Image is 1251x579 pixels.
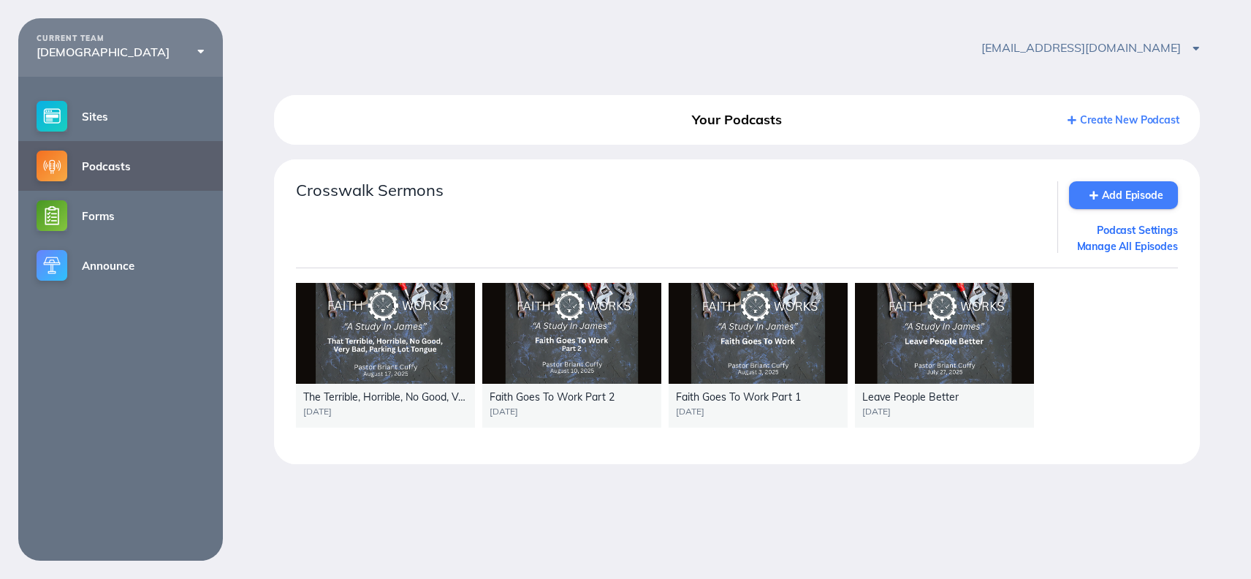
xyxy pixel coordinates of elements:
[18,141,223,191] a: Podcasts
[490,406,654,417] div: [DATE]
[18,191,223,241] a: Forms
[37,200,67,231] img: forms-small@2x.png
[37,45,205,58] div: [DEMOGRAPHIC_DATA]
[590,107,884,133] div: Your Podcasts
[676,406,840,417] div: [DATE]
[303,406,468,417] div: [DATE]
[490,391,654,403] div: Faith Goes To Work Part 2
[18,241,223,290] a: Announce
[676,391,840,403] div: Faith Goes To Work Part 1
[1069,240,1178,253] a: Manage All Episodes
[862,391,1027,403] div: Leave People Better
[37,101,67,132] img: sites-small@2x.png
[855,283,1034,428] a: Leave People Better[DATE]
[482,283,661,428] a: Faith Goes To Work Part 2[DATE]
[37,34,205,43] div: CURRENT TEAM
[981,40,1199,55] span: [EMAIL_ADDRESS][DOMAIN_NAME]
[862,406,1027,417] div: [DATE]
[1069,224,1178,237] a: Podcast Settings
[296,181,1038,200] div: Crosswalk Sermons
[37,151,67,181] img: podcasts-small@2x.png
[1068,113,1179,126] a: Create New Podcast
[37,250,67,281] img: announce-small@2x.png
[1069,181,1178,209] a: Add Episode
[296,283,475,428] a: The Terrible, Horrible, No Good, Very Bad Parking Lot Tongue[DATE]
[18,91,223,141] a: Sites
[669,283,848,428] a: Faith Goes To Work Part 1[DATE]
[303,391,468,403] div: The Terrible, Horrible, No Good, Very Bad Parking Lot Tongue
